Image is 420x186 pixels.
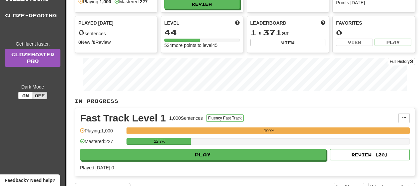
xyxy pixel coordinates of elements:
button: Full History [388,58,415,65]
button: Review (20) [330,149,410,160]
div: 22.7% [128,138,191,145]
span: Leaderboard [250,20,287,26]
div: 100% [128,127,410,134]
span: 0 [78,28,85,37]
p: In Progress [75,98,415,104]
button: Play [80,149,326,160]
button: Off [33,92,47,99]
div: 0 [336,28,411,37]
button: View [250,39,326,46]
span: Level [164,20,179,26]
div: 44 [164,28,240,37]
div: 1,000 Sentences [169,115,203,121]
button: View [336,39,373,46]
span: 1,371 [250,28,282,37]
div: sentences [78,28,154,37]
strong: 0 [93,40,96,45]
div: Dark Mode [5,84,60,90]
div: 524 more points to level 45 [164,42,240,49]
div: Playing: 1,000 [80,127,123,138]
button: Fluency Fast Track [206,114,244,122]
button: On [18,92,33,99]
span: Played [DATE]: 0 [80,165,114,170]
button: Play [375,39,411,46]
span: Score more points to level up [235,20,240,26]
a: ClozemasterPro [5,49,60,67]
div: New / Review [78,39,154,46]
div: Fast Track Level 1 [80,113,166,123]
div: Get fluent faster. [5,41,60,47]
span: This week in points, UTC [321,20,325,26]
div: st [250,28,326,37]
div: Favorites [336,20,411,26]
span: Open feedback widget [5,177,55,184]
strong: 0 [78,40,81,45]
span: Played [DATE] [78,20,114,26]
div: Mastered: 227 [80,138,123,149]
